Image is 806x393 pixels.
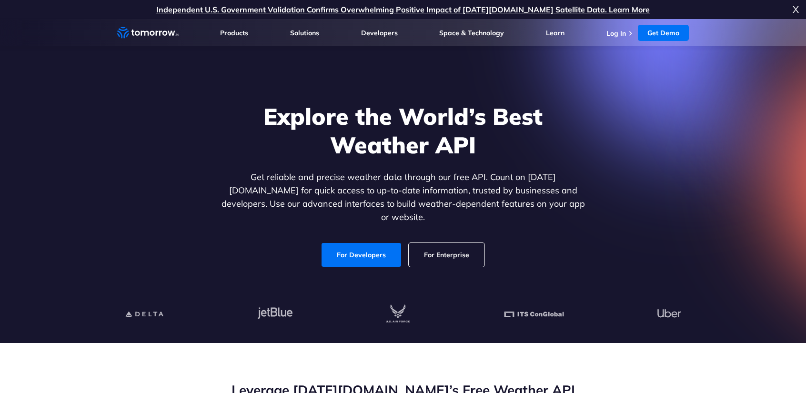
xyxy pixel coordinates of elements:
a: Log In [606,29,626,38]
a: Get Demo [638,25,689,41]
a: Solutions [290,29,319,37]
p: Get reliable and precise weather data through our free API. Count on [DATE][DOMAIN_NAME] for quic... [219,171,587,224]
a: For Developers [322,243,401,267]
a: For Enterprise [409,243,484,267]
a: Home link [117,26,179,40]
h1: Explore the World’s Best Weather API [219,102,587,159]
a: Learn [546,29,564,37]
a: Products [220,29,248,37]
a: Independent U.S. Government Validation Confirms Overwhelming Positive Impact of [DATE][DOMAIN_NAM... [156,5,650,14]
a: Developers [361,29,398,37]
a: Space & Technology [439,29,504,37]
